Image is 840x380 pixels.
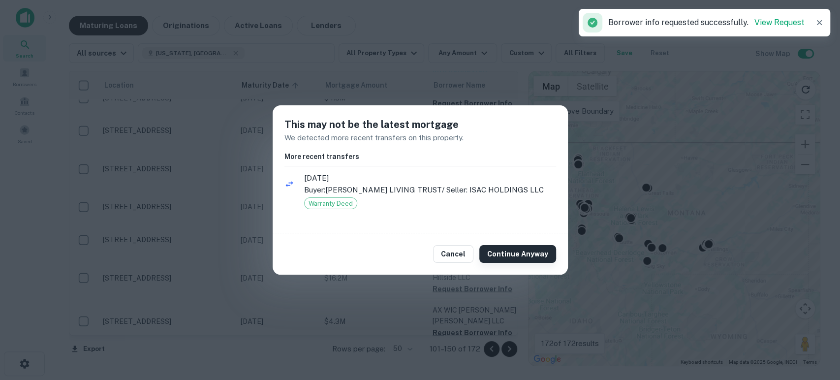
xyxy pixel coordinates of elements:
[479,245,556,263] button: Continue Anyway
[304,197,357,209] div: Warranty Deed
[284,117,556,132] h5: This may not be the latest mortgage
[791,301,840,348] iframe: Chat Widget
[284,151,556,162] h6: More recent transfers
[754,18,805,27] a: View Request
[608,17,805,29] p: Borrower info requested successfully.
[304,172,556,184] span: [DATE]
[433,245,473,263] button: Cancel
[304,184,556,196] p: Buyer: [PERSON_NAME] LIVING TRUST / Seller: ISAC HOLDINGS LLC
[305,199,357,209] span: Warranty Deed
[284,132,556,144] p: We detected more recent transfers on this property.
